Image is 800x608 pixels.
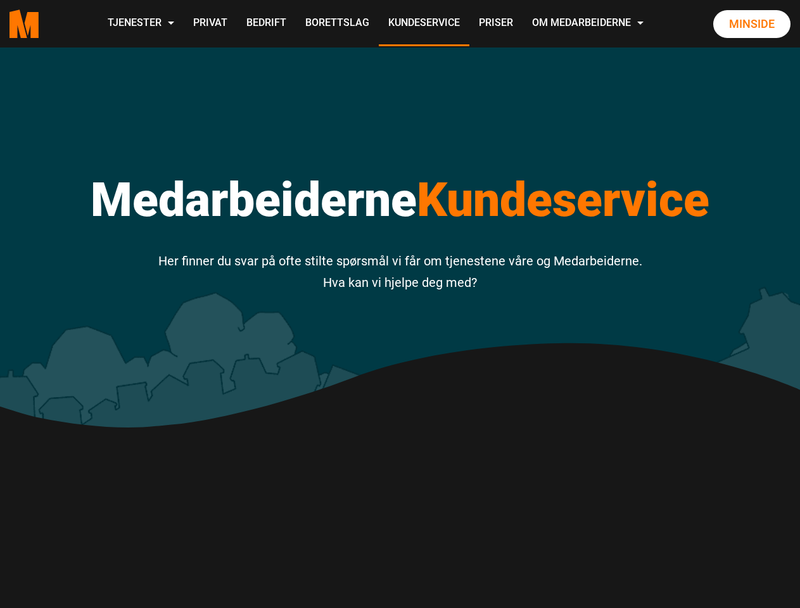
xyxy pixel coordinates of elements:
a: Bedrift [237,1,296,46]
a: Om Medarbeiderne [523,1,653,46]
a: Kundeservice [379,1,469,46]
span: Kundeservice [417,172,709,227]
a: Tjenester [98,1,184,46]
a: Minside [713,10,790,38]
p: Her finner du svar på ofte stilte spørsmål vi får om tjenestene våre og Medarbeiderne. Hva kan vi... [20,250,780,293]
a: Borettslag [296,1,379,46]
h1: Medarbeiderne [20,171,780,228]
a: Privat [184,1,237,46]
a: Priser [469,1,523,46]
